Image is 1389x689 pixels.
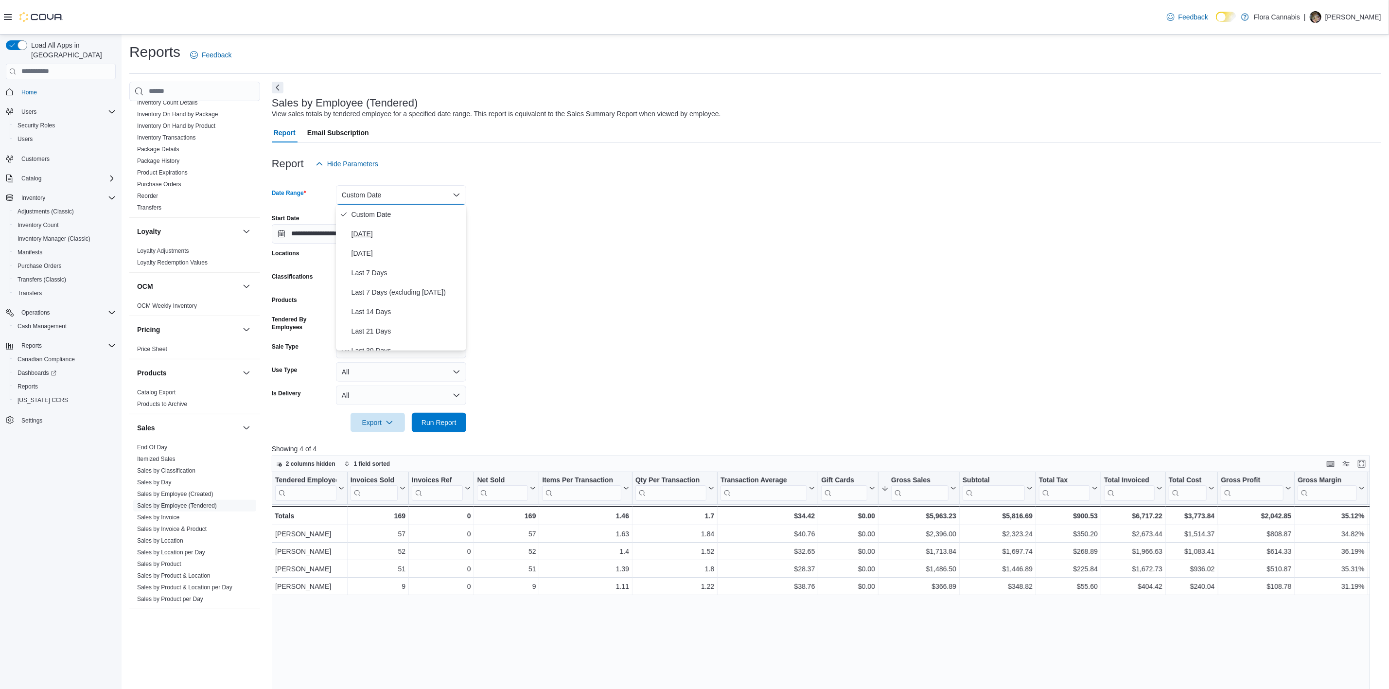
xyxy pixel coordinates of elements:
div: Invoices Ref [412,476,463,485]
span: Inventory Transactions [137,134,196,141]
h3: Report [272,158,304,170]
h3: Sales [137,423,155,433]
p: Flora Cannabis [1254,11,1300,23]
span: Users [18,135,33,143]
span: Export [356,413,399,432]
span: Transfers [14,287,116,299]
button: Pricing [137,325,239,335]
a: Inventory Manager (Classic) [14,233,94,245]
div: 0 [412,528,471,540]
span: Inventory On Hand by Package [137,110,218,118]
span: [DATE] [352,228,462,240]
span: Security Roles [14,120,116,131]
button: Gross Margin [1298,476,1364,500]
span: Canadian Compliance [18,355,75,363]
button: Next [272,82,283,93]
span: Custom Date [352,209,462,220]
button: Users [10,132,120,146]
button: Invoices Sold [351,476,405,500]
div: 35.12% [1298,510,1364,522]
span: Manifests [14,247,116,258]
a: Loyalty Redemption Values [137,259,208,266]
span: Transfers (Classic) [14,274,116,285]
div: 1.63 [542,528,629,540]
a: Settings [18,415,46,426]
button: Invoices Ref [412,476,471,500]
div: $2,323.24 [963,528,1033,540]
span: Sales by Employee (Tendered) [137,502,217,510]
label: Locations [272,249,299,257]
button: Net Sold [477,476,536,500]
button: Inventory Count [10,218,120,232]
button: Inventory [2,191,120,205]
button: Transaction Average [721,476,815,500]
div: Select listbox [336,205,466,351]
span: Inventory On Hand by Product [137,122,215,130]
div: $34.42 [721,510,815,522]
button: Taxes [241,617,252,629]
button: Reports [18,340,46,352]
span: Sales by Employee (Created) [137,490,213,498]
div: Brodie Newman [1310,11,1321,23]
span: Purchase Orders [137,180,181,188]
a: End Of Day [137,444,167,451]
button: Qty Per Transaction [635,476,714,500]
div: Tendered Employee [275,476,336,485]
span: Inventory Count Details [137,99,198,106]
span: OCM Weekly Inventory [137,302,197,310]
a: Sales by Product & Location per Day [137,584,232,591]
span: Feedback [1178,12,1208,22]
span: Adjustments (Classic) [14,206,116,217]
span: Washington CCRS [14,394,116,406]
span: Itemized Sales [137,455,176,463]
div: $6,717.22 [1104,510,1162,522]
div: Transaction Average [721,476,807,500]
a: Customers [18,153,53,165]
a: Canadian Compliance [14,353,79,365]
span: 1 field sorted [354,460,390,468]
a: Package Details [137,146,179,153]
a: Inventory On Hand by Product [137,123,215,129]
span: Inventory [18,192,116,204]
a: Package History [137,158,179,164]
a: Transfers (Classic) [14,274,70,285]
h3: Sales by Employee (Tendered) [272,97,418,109]
a: Sales by Location [137,537,183,544]
div: 0 [412,546,471,557]
div: $3,773.84 [1169,510,1214,522]
div: $350.20 [1039,528,1098,540]
a: Dashboards [10,366,120,380]
span: Product Expirations [137,169,188,177]
div: 169 [351,510,405,522]
span: Customers [21,155,50,163]
label: Start Date [272,214,299,222]
a: Sales by Product & Location [137,572,211,579]
button: Loyalty [137,227,239,236]
h1: Reports [129,42,180,62]
span: Catalog [18,173,116,184]
label: Products [272,296,297,304]
div: Net Sold [477,476,528,500]
a: Adjustments (Classic) [14,206,78,217]
div: $2,673.44 [1104,528,1162,540]
a: Inventory Transactions [137,134,196,141]
span: Last 21 Days [352,325,462,337]
div: Gross Sales [891,476,949,485]
button: Reports [10,380,120,393]
button: Items Per Transaction [542,476,629,500]
span: Run Report [422,418,457,427]
span: Last 30 Days [352,345,462,356]
span: [US_STATE] CCRS [18,396,68,404]
div: View sales totals by tendered employee for a specified date range. This report is equivalent to t... [272,109,721,119]
a: Dashboards [14,367,60,379]
span: Security Roles [18,122,55,129]
a: Reports [14,381,42,392]
span: Catalog [21,175,41,182]
span: Sales by Day [137,478,172,486]
h3: Loyalty [137,227,161,236]
span: Last 7 Days (excluding [DATE]) [352,286,462,298]
button: Subtotal [963,476,1033,500]
button: Gift Cards [821,476,875,500]
a: Sales by Classification [137,467,195,474]
div: Total Cost [1169,476,1207,485]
